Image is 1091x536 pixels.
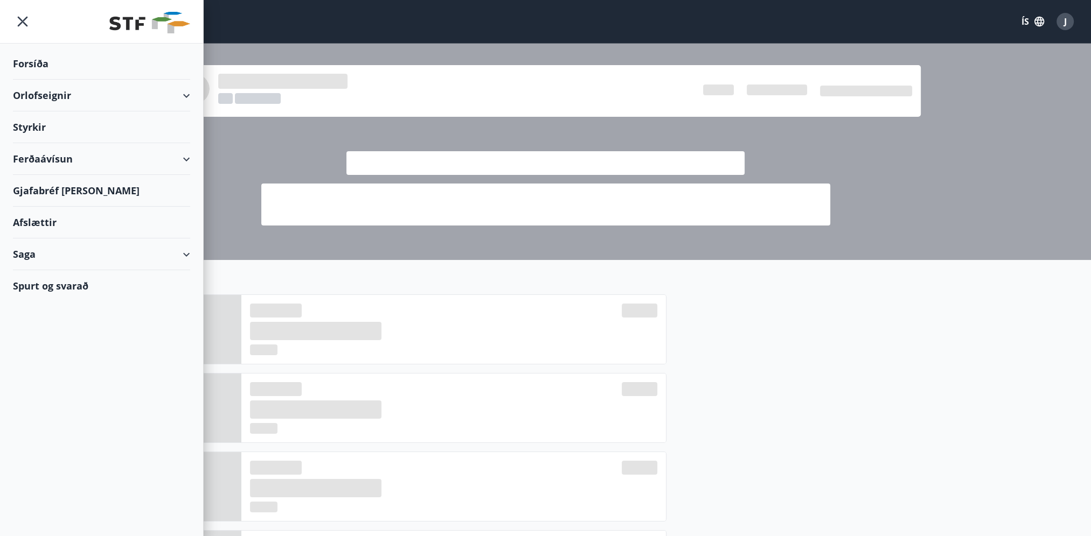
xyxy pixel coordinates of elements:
div: Styrkir [13,111,190,143]
div: Forsíða [13,48,190,80]
button: J [1052,9,1078,34]
button: ÍS [1016,12,1050,31]
span: J [1064,16,1067,27]
button: menu [13,12,32,31]
div: Saga [13,238,190,270]
div: Gjafabréf [PERSON_NAME] [13,175,190,207]
div: Afslættir [13,207,190,238]
img: union_logo [109,12,190,33]
div: Spurt og svarað [13,270,190,301]
div: Orlofseignir [13,80,190,111]
div: Ferðaávísun [13,143,190,175]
